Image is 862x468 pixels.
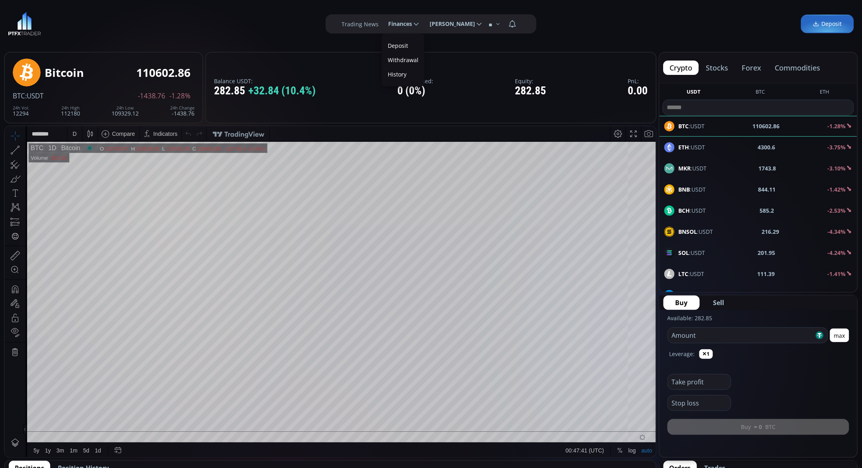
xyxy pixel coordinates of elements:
[112,106,139,116] div: 109329.12
[7,106,14,114] div: 
[668,314,713,322] label: Available: 282.85
[248,85,316,97] span: +32.84 (10.4%)
[169,92,190,100] span: -1.28%
[817,88,833,98] button: ETH
[384,39,422,52] a: Deposit
[679,206,706,215] span: :USDT
[758,270,775,278] b: 111.39
[679,164,707,172] span: :USDT
[699,349,713,359] button: ✕1
[679,291,694,299] b: DASH
[130,20,155,25] div: 110929.30
[736,61,768,75] button: forex
[81,18,88,25] div: Market open
[61,106,80,116] div: 112180
[758,143,776,151] b: 4300.6
[107,317,120,332] div: Go to
[684,88,704,98] button: USDT
[90,321,96,327] div: 1d
[61,106,80,110] div: 24h High
[679,249,689,257] b: SOL
[383,16,412,32] span: Finances
[664,61,699,75] button: crypto
[188,20,192,25] div: C
[29,321,35,327] div: 5y
[679,186,690,193] b: BNB
[170,106,194,116] div: -1438.76
[52,321,59,327] div: 3m
[126,20,130,25] div: H
[18,298,22,309] div: Hide Drawings Toolbar
[758,249,776,257] b: 201.95
[342,20,379,28] label: Trading News
[679,227,713,236] span: :USDT
[610,317,621,332] div: Toggle Percentage
[679,143,689,151] b: ETH
[218,20,260,25] div: −127.99 (−0.12%)
[637,321,648,327] div: auto
[149,4,173,11] div: Indicators
[170,106,194,110] div: 24h Change
[100,20,124,25] div: 110730.87
[515,78,546,84] label: Equity:
[828,207,846,214] b: -2.53%
[670,350,695,358] label: Leverage:
[51,18,75,25] div: Bitcoin
[25,91,43,100] span: :USDT
[828,228,846,235] b: -4.34%
[79,321,85,327] div: 5d
[214,78,316,84] label: Balance USDT:
[13,106,29,110] div: 24h Vol.
[45,67,84,79] div: Bitcoin
[628,78,648,84] label: PnL:
[769,61,827,75] button: commodities
[558,317,602,332] button: 00:47:41 (UTC)
[700,61,735,75] button: stocks
[713,298,725,307] span: Sell
[138,92,165,100] span: -1438.76
[107,4,130,11] div: Compare
[65,321,73,327] div: 1m
[192,20,216,25] div: 110602.88
[621,317,634,332] div: Toggle Log Scale
[561,321,599,327] span: 00:47:41 (UTC)
[8,12,41,36] img: LOGO
[813,20,842,28] span: Deposit
[828,186,846,193] b: -1.42%
[679,249,705,257] span: :USDT
[828,249,846,257] b: -4.24%
[424,16,475,32] span: [PERSON_NAME]
[801,15,854,33] a: Deposit
[760,206,774,215] b: 585.2
[26,18,39,25] div: BTC
[13,91,25,100] span: BTC
[679,207,690,214] b: BCH
[759,164,776,172] b: 1743.8
[384,54,422,66] label: Withdrawal
[762,227,780,236] b: 216.29
[679,164,691,172] b: MKR
[701,296,736,310] button: Sell
[384,68,422,80] a: History
[161,20,185,25] div: 110532.45
[675,298,688,307] span: Buy
[136,67,190,79] div: 110602.86
[515,85,546,97] div: 282.85
[679,143,705,151] span: :USDT
[397,85,433,97] div: 0 (0%)
[624,321,631,327] div: log
[828,143,846,151] b: -3.75%
[112,106,139,110] div: 24h Low
[679,291,710,299] span: :USDT
[828,291,846,299] b: -3.20%
[679,228,697,235] b: BNSOL
[828,270,846,278] b: -1.41%
[13,106,29,116] div: 12294
[157,20,161,25] div: L
[68,4,72,11] div: D
[679,185,706,194] span: :USDT
[628,85,648,97] div: 0.00
[214,85,316,97] div: 282.85
[95,20,99,25] div: O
